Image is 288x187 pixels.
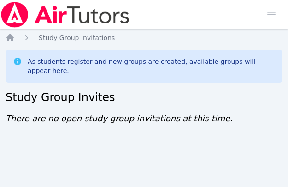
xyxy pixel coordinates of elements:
div: As students register and new groups are created, available groups will appear here. [28,57,275,75]
span: Study Group Invitations [39,34,115,41]
span: There are no open study group invitations at this time. [6,113,233,123]
nav: Breadcrumb [6,33,282,42]
a: Study Group Invitations [39,33,115,42]
h2: Study Group Invites [6,90,282,105]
